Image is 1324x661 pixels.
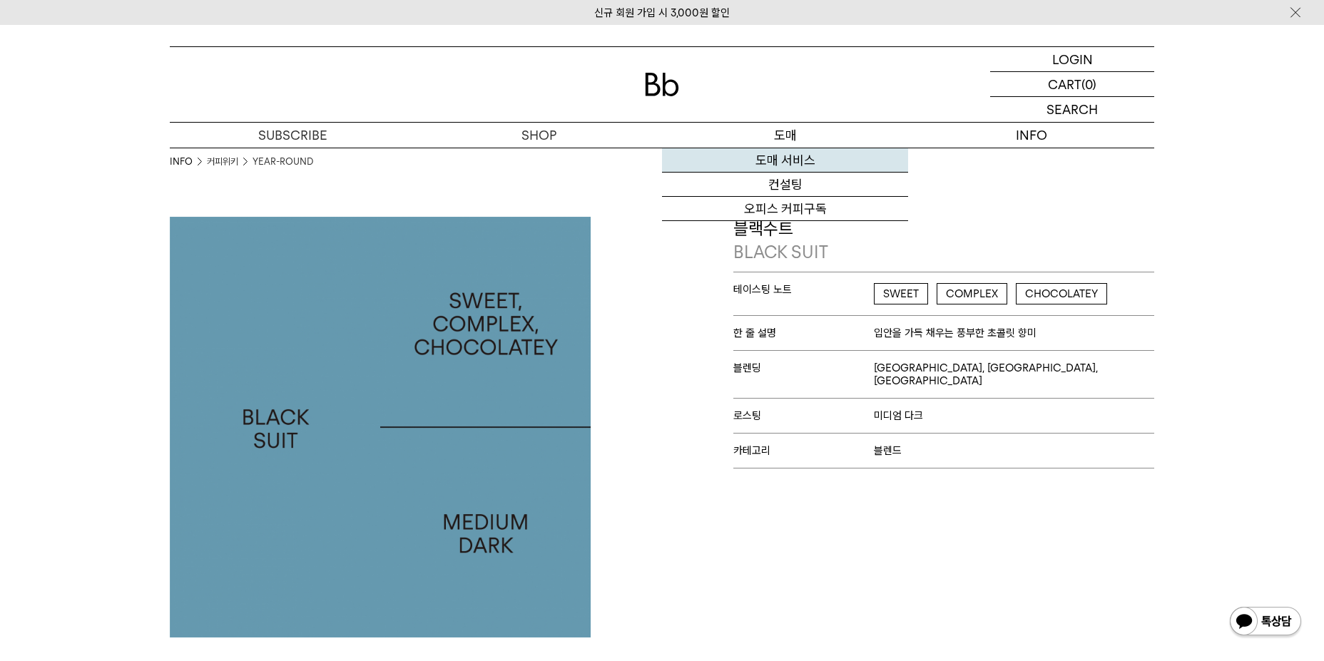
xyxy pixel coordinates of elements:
[874,409,923,422] span: 미디엄 다크
[416,123,662,148] a: SHOP
[1228,605,1303,640] img: 카카오톡 채널 1:1 채팅 버튼
[662,173,908,197] a: 컨설팅
[990,47,1154,72] a: LOGIN
[1016,283,1107,304] span: CHOCOLATEY
[662,123,908,148] p: 도매
[1081,72,1096,96] p: (0)
[733,283,874,296] span: 테이스팅 노트
[1052,47,1093,71] p: LOGIN
[937,283,1007,304] span: COMPLEX
[207,155,238,169] a: 커피위키
[733,327,874,339] span: 한 줄 설명
[733,217,1154,265] p: 블랙수트
[594,6,730,19] a: 신규 회원 가입 시 3,000원 할인
[170,155,207,169] li: INFO
[1048,72,1081,96] p: CART
[733,362,874,374] span: 블렌딩
[874,283,928,304] span: SWEET
[733,409,874,422] span: 로스팅
[645,73,679,96] img: 로고
[874,444,902,457] span: 블렌드
[733,444,874,457] span: 카테고리
[662,197,908,221] a: 오피스 커피구독
[170,217,591,637] img: 블랙수트BLACK SUIT
[662,148,908,173] a: 도매 서비스
[874,362,1154,387] span: [GEOGRAPHIC_DATA], [GEOGRAPHIC_DATA], [GEOGRAPHIC_DATA]
[170,123,416,148] a: SUBSCRIBE
[908,123,1154,148] p: INFO
[990,72,1154,97] a: CART (0)
[874,327,1037,339] span: 입안을 가득 채우는 풍부한 초콜릿 향미
[253,155,313,169] a: YEAR-ROUND
[733,240,1154,265] p: BLACK SUIT
[1047,97,1098,122] p: SEARCH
